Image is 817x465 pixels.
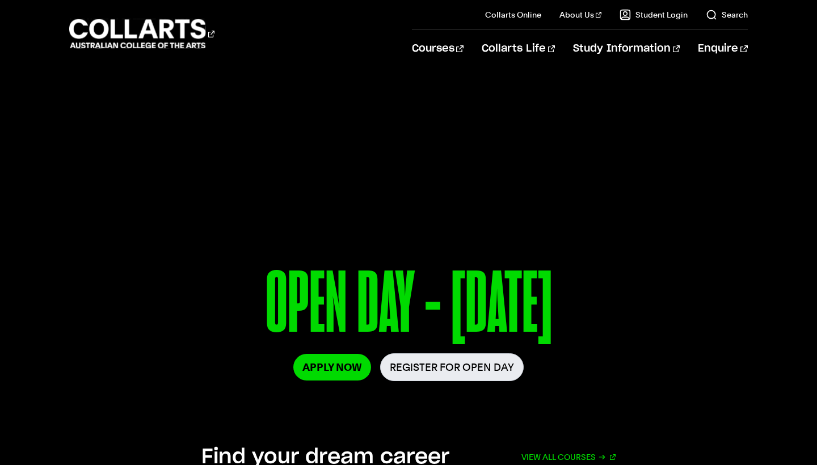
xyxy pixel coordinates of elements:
a: Collarts Life [482,30,555,67]
a: Search [706,9,748,20]
div: Go to homepage [69,18,214,50]
a: About Us [559,9,601,20]
a: Apply Now [293,354,371,381]
a: Courses [412,30,464,67]
a: Register for Open Day [380,353,524,381]
a: Enquire [698,30,747,67]
a: Collarts Online [485,9,541,20]
p: OPEN DAY - [DATE] [69,260,747,353]
a: Student Login [620,9,688,20]
a: Study Information [573,30,680,67]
